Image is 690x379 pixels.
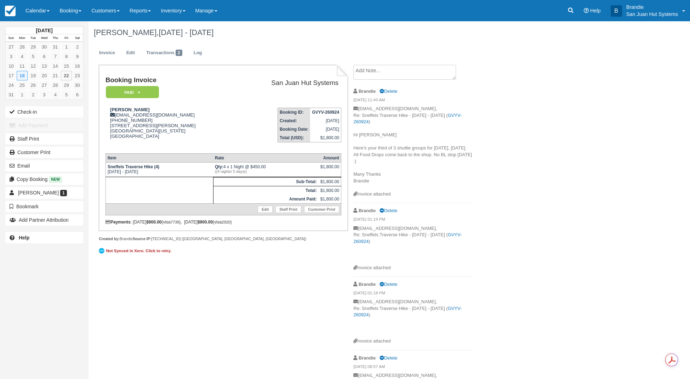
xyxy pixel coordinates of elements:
[319,195,341,204] td: $1,800.00
[50,71,61,80] a: 21
[39,61,50,71] a: 13
[61,90,72,100] a: 5
[49,176,62,182] span: New
[50,80,61,90] a: 28
[61,71,72,80] a: 22
[17,80,28,90] a: 25
[28,90,39,100] a: 2
[17,71,28,80] a: 18
[584,8,589,13] i: Help
[239,79,338,87] h2: San Juan Hut Systems
[28,80,39,90] a: 26
[278,117,310,125] th: Created:
[278,134,310,142] th: Total (USD):
[72,42,83,52] a: 2
[320,164,339,175] div: $1,800.00
[110,107,150,112] strong: [PERSON_NAME]
[380,282,397,287] a: Delete
[215,169,317,174] em: ((4 nights/ 5 days))
[6,61,17,71] a: 10
[353,299,473,338] p: [EMAIL_ADDRESS][DOMAIN_NAME], Re: Sneffels Traverse Hike - [DATE] - [DATE] ( )
[5,201,83,212] button: Bookmark
[39,71,50,80] a: 20
[108,164,159,169] strong: Sneffels Traverse Hike (4)
[5,133,83,145] a: Staff Print
[590,8,601,13] span: Help
[626,11,678,18] p: San Juan Hut Systems
[39,80,50,90] a: 27
[17,52,28,61] a: 4
[5,187,83,198] a: [PERSON_NAME] 1
[50,42,61,52] a: 31
[106,220,131,225] strong: Payments
[99,247,173,255] a: Not Synced in Xero. Click to retry.
[310,125,341,134] td: [DATE]
[61,42,72,52] a: 1
[5,147,83,158] a: Customer Print
[198,220,213,225] strong: $900.00
[304,206,339,213] a: Customer Print
[213,153,319,162] th: Rate
[353,225,473,265] p: [EMAIL_ADDRESS][DOMAIN_NAME], Re: Sneffels Traverse Hike - [DATE] - [DATE] ( )
[171,220,179,224] small: 7739
[17,42,28,52] a: 28
[353,106,473,191] p: [EMAIL_ADDRESS][DOMAIN_NAME], Re: Sneffels Traverse Hike - [DATE] - [DATE] ( ) Hi [PERSON_NAME] H...
[106,153,213,162] th: Item
[28,52,39,61] a: 5
[215,164,223,169] strong: Qty
[6,90,17,100] a: 31
[213,177,319,186] th: Sub-Total:
[141,46,188,60] a: Transactions2
[106,162,213,177] td: [DATE] - [DATE]
[6,42,17,52] a: 27
[72,90,83,100] a: 6
[28,61,39,71] a: 12
[106,77,236,84] h1: Booking Invoice
[106,86,159,98] em: Paid
[312,110,339,115] strong: GVYV-260924
[176,50,182,56] span: 2
[19,235,29,241] b: Help
[28,34,39,42] th: Tue
[359,355,376,361] strong: Brandie
[353,265,473,271] div: Invoice attached
[28,42,39,52] a: 29
[222,220,230,224] small: 2920
[99,237,120,241] strong: Created by:
[17,34,28,42] th: Mon
[146,220,161,225] strong: $900.00
[353,290,473,298] em: [DATE] 01:18 PM
[5,6,16,16] img: checkfront-main-nav-mini-logo.png
[17,90,28,100] a: 1
[5,120,83,131] button: Add Payment
[353,338,473,345] div: Invoice attached
[380,89,397,94] a: Delete
[39,34,50,42] th: Wed
[61,80,72,90] a: 29
[258,206,273,213] a: Edit
[319,177,341,186] td: $1,800.00
[72,61,83,71] a: 16
[18,190,59,196] span: [PERSON_NAME]
[50,34,61,42] th: Thu
[106,220,341,225] div: : [DATE] (visa ), [DATE] (visa )
[133,237,152,241] strong: Source IP:
[61,61,72,71] a: 15
[39,42,50,52] a: 30
[213,186,319,195] th: Total:
[72,71,83,80] a: 23
[72,80,83,90] a: 30
[5,174,83,185] button: Copy Booking New
[72,52,83,61] a: 9
[319,186,341,195] td: $1,800.00
[50,61,61,71] a: 14
[353,232,462,244] a: GVYV-260924
[380,355,397,361] a: Delete
[6,80,17,90] a: 24
[188,46,207,60] a: Log
[94,46,120,60] a: Invoice
[213,162,319,177] td: 4 x 1 Night @ $450.00
[353,216,473,224] em: [DATE] 01:19 PM
[611,5,622,17] div: B
[5,160,83,171] button: Email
